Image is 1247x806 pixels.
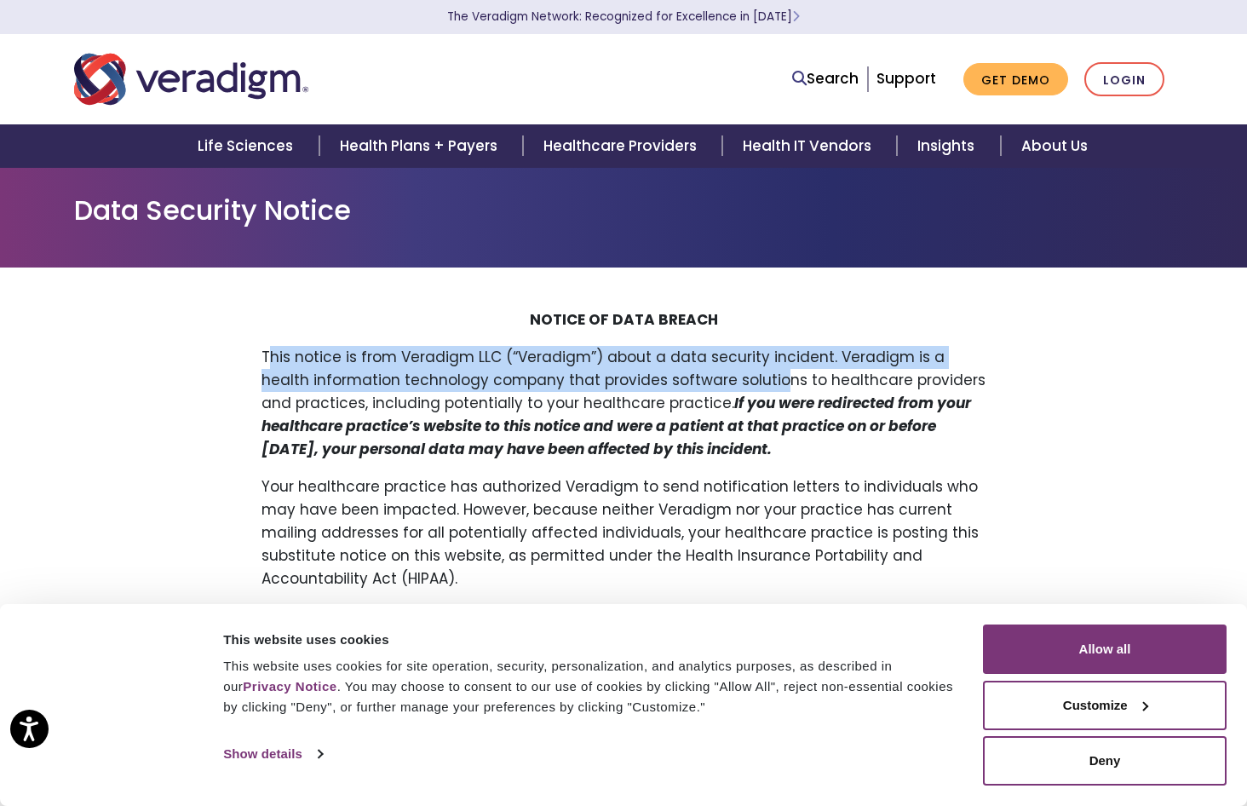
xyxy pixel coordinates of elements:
[983,681,1227,730] button: Customize
[74,194,1173,227] h1: Data Security Notice
[223,656,963,717] div: This website uses cookies for site operation, security, personalization, and analytics purposes, ...
[530,309,718,330] strong: NOTICE OF DATA BREACH
[523,124,722,168] a: Healthcare Providers
[876,68,936,89] a: Support
[792,9,800,25] span: Learn More
[447,9,800,25] a: The Veradigm Network: Recognized for Excellence in [DATE]Learn More
[319,124,523,168] a: Health Plans + Payers
[261,475,986,591] p: Your healthcare practice has authorized Veradigm to send notification letters to individuals who ...
[792,67,859,90] a: Search
[177,124,319,168] a: Life Sciences
[243,679,336,694] a: Privacy Notice
[920,683,1227,786] iframe: Drift Chat Widget
[722,124,897,168] a: Health IT Vendors
[261,346,986,462] p: This notice is from Veradigm LLC (“Veradigm”) about a data security incident. Veradigm is a healt...
[963,63,1068,96] a: Get Demo
[223,630,963,650] div: This website uses cookies
[1001,124,1108,168] a: About Us
[983,625,1227,674] button: Allow all
[261,393,971,459] strong: If you were redirected from your healthcare practice’s website to this notice and were a patient ...
[1084,62,1164,97] a: Login
[897,124,1000,168] a: Insights
[223,741,322,767] a: Show details
[74,51,308,107] img: Veradigm logo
